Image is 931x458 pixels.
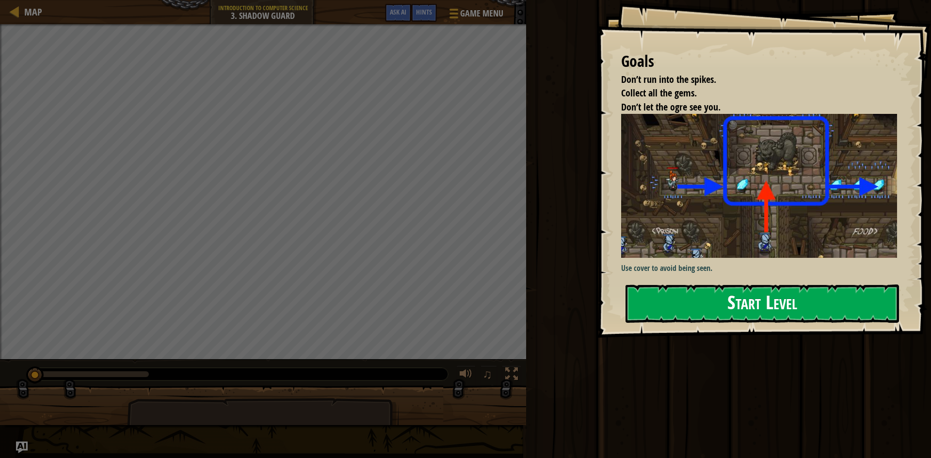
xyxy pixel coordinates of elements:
button: Ask AI [385,4,411,22]
button: Start Level [626,284,899,323]
span: Collect all the gems. [621,86,697,99]
span: Map [24,5,42,18]
span: Game Menu [460,7,503,20]
span: Don’t run into the spikes. [621,73,716,86]
button: Ask AI [16,442,28,453]
span: Don’t let the ogre see you. [621,100,721,113]
button: ♫ [481,365,497,385]
span: ♫ [482,367,492,381]
span: Ask AI [390,7,406,16]
li: Don’t let the ogre see you. [609,100,895,114]
button: Game Menu [442,4,509,27]
a: Map [19,5,42,18]
button: Adjust volume [456,365,476,385]
span: Hints [416,7,432,16]
img: Shadow guard [621,114,904,258]
li: Don’t run into the spikes. [609,73,895,87]
li: Collect all the gems. [609,86,895,100]
p: Use cover to avoid being seen. [621,263,904,274]
button: Toggle fullscreen [502,365,521,385]
div: Goals [621,50,897,73]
